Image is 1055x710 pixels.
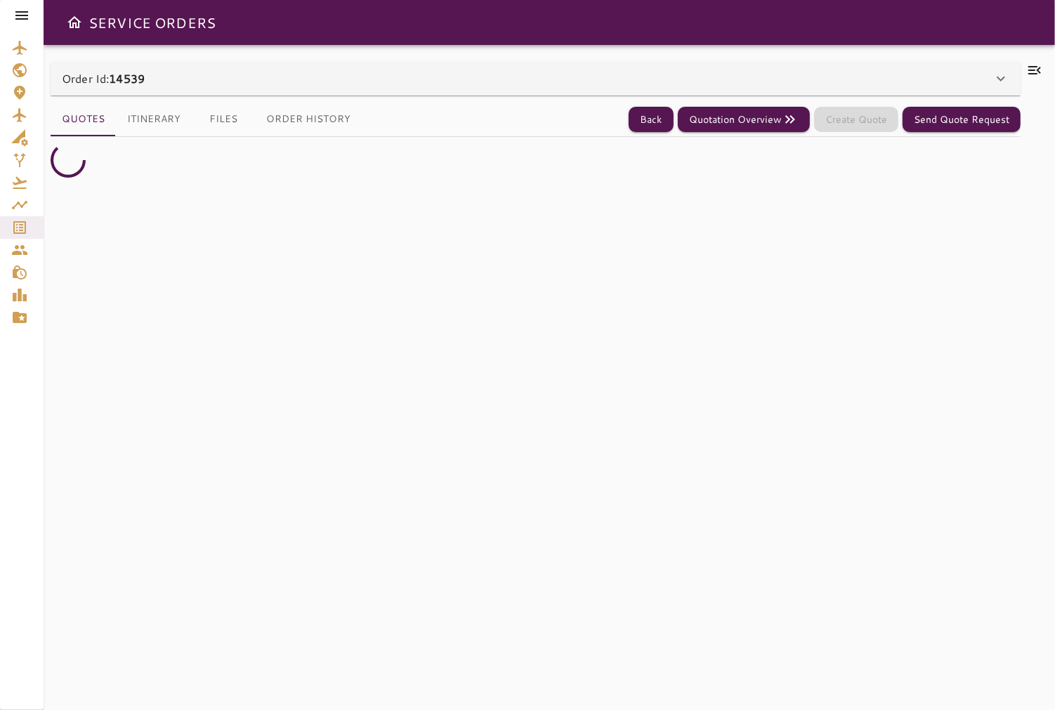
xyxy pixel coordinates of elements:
[60,8,89,37] button: Open drawer
[109,70,145,86] b: 14539
[255,103,362,136] button: Order History
[629,107,674,133] button: Back
[62,70,145,87] p: Order Id:
[51,103,362,136] div: basic tabs example
[903,107,1021,133] button: Send Quote Request
[116,103,192,136] button: Itinerary
[51,103,116,136] button: Quotes
[192,103,255,136] button: Files
[89,11,216,34] h6: SERVICE ORDERS
[678,107,810,133] button: Quotation Overview
[51,62,1021,96] div: Order Id:14539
